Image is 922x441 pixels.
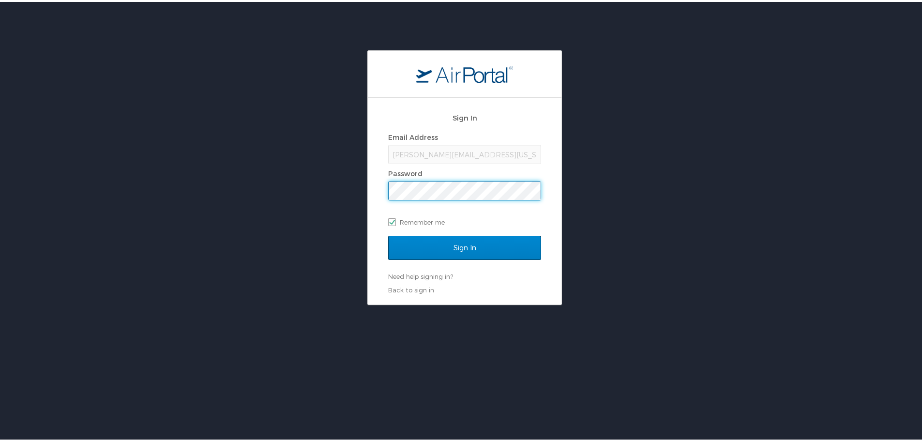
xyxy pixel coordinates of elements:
[388,234,541,258] input: Sign In
[416,63,513,81] img: logo
[388,271,453,278] a: Need help signing in?
[388,284,434,292] a: Back to sign in
[388,110,541,122] h2: Sign In
[388,167,423,176] label: Password
[388,213,541,228] label: Remember me
[388,131,438,139] label: Email Address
